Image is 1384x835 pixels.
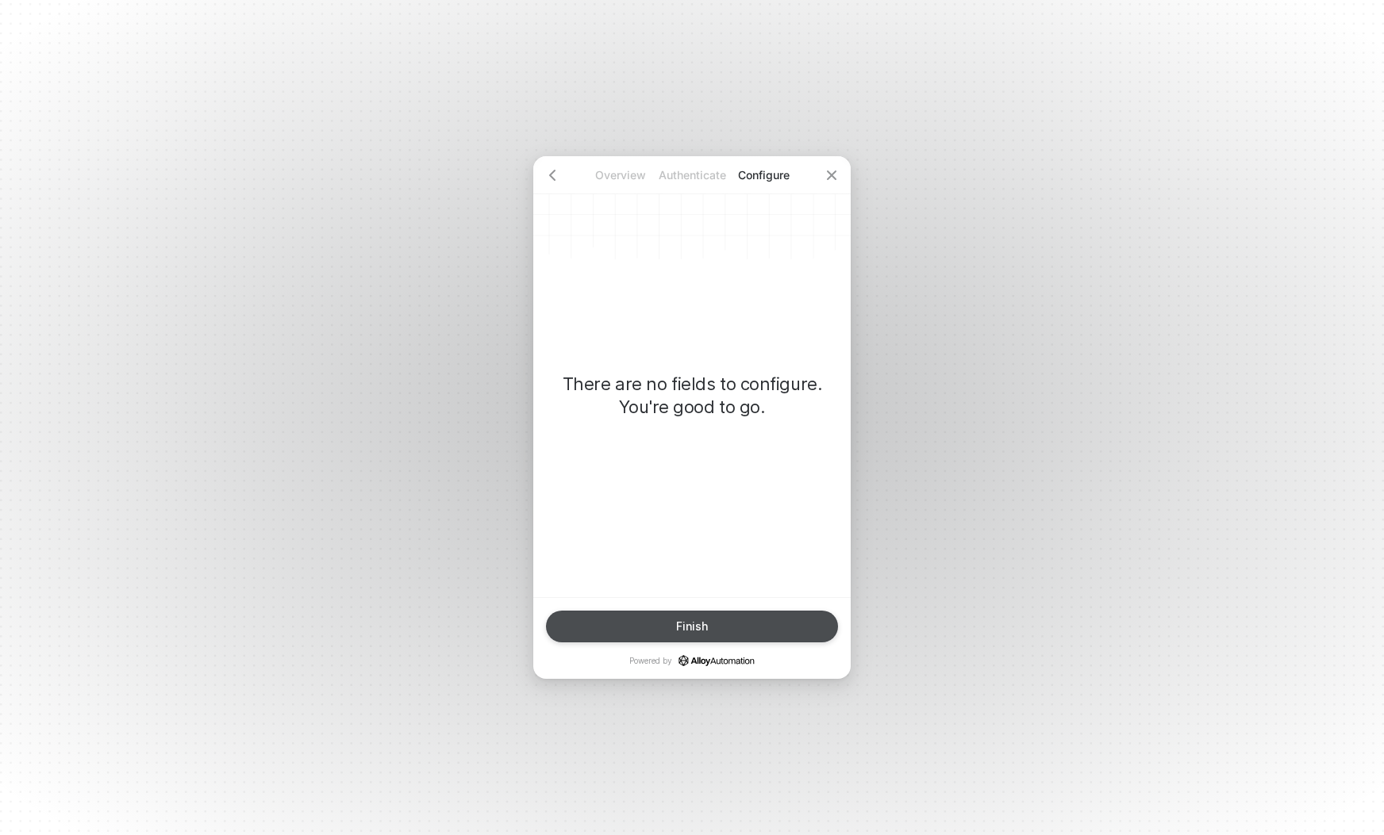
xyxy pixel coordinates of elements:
[546,611,838,642] button: Finish
[728,167,799,183] p: Configure
[825,169,838,182] span: icon-close
[676,620,708,633] div: Finish
[629,655,755,666] p: Powered by
[585,167,656,183] p: Overview
[679,655,755,666] a: icon-success
[546,169,559,182] span: icon-arrow-left
[559,373,825,419] p: There are no fields to configure. You're good to go.
[656,167,728,183] p: Authenticate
